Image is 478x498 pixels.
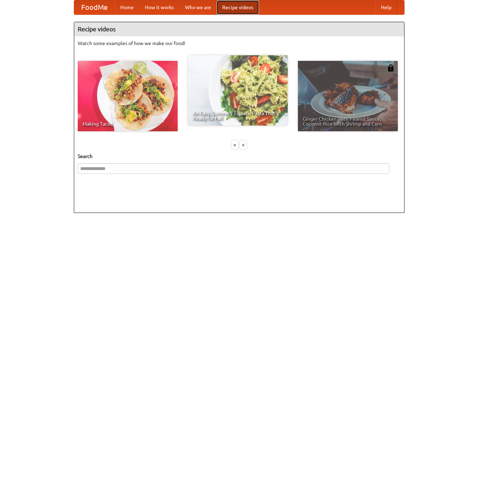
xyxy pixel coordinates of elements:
a: Making Tacos [78,61,178,131]
span: Making Tacos [83,121,173,126]
a: Recipe videos [217,0,259,14]
div: » [240,140,246,149]
img: 483408.png [387,64,394,71]
h5: Search [78,153,401,160]
a: Help [375,0,397,14]
div: « [232,140,238,149]
p: Watch some examples of how we make our food! [78,40,401,47]
h4: Recipe videos [74,22,404,36]
a: How it works [139,0,179,14]
a: Who we are [179,0,217,14]
span: An Easy, Summery Tomato Pasta That's Ready for Fall [193,111,283,121]
a: Home [115,0,139,14]
a: An Easy, Summery Tomato Pasta That's Ready for Fall [188,55,288,126]
a: FoodMe [74,0,115,14]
